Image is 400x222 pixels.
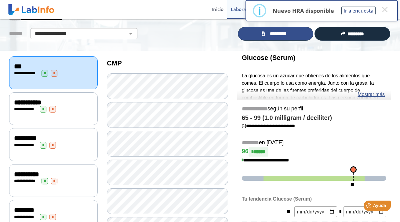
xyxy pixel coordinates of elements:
p: La glucosa es un azúcar que obtienes de los alimentos que comes. El cuerpo lo usa como energía. J... [242,72,386,138]
button: Close this dialog [379,4,390,15]
b: Tu tendencia Glucose (Serum) [242,196,312,202]
button: Ir a encuesta [341,6,376,15]
h4: 65 - 99 (1.0 milligram / deciliter) [242,114,386,122]
h4: 96 [242,147,386,157]
h5: según su perfil [242,105,386,113]
iframe: Help widget launcher [346,198,393,215]
b: CMP [107,59,122,67]
div: i [258,5,261,16]
a: Mostrar más [358,91,385,98]
input: mm/dd/yyyy [344,206,386,217]
a: [1] [242,123,295,128]
p: Nuevo HRA disponible [273,7,334,14]
h5: en [DATE] [242,139,386,146]
input: mm/dd/yyyy [294,206,337,217]
b: Glucose (Serum) [242,54,296,61]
